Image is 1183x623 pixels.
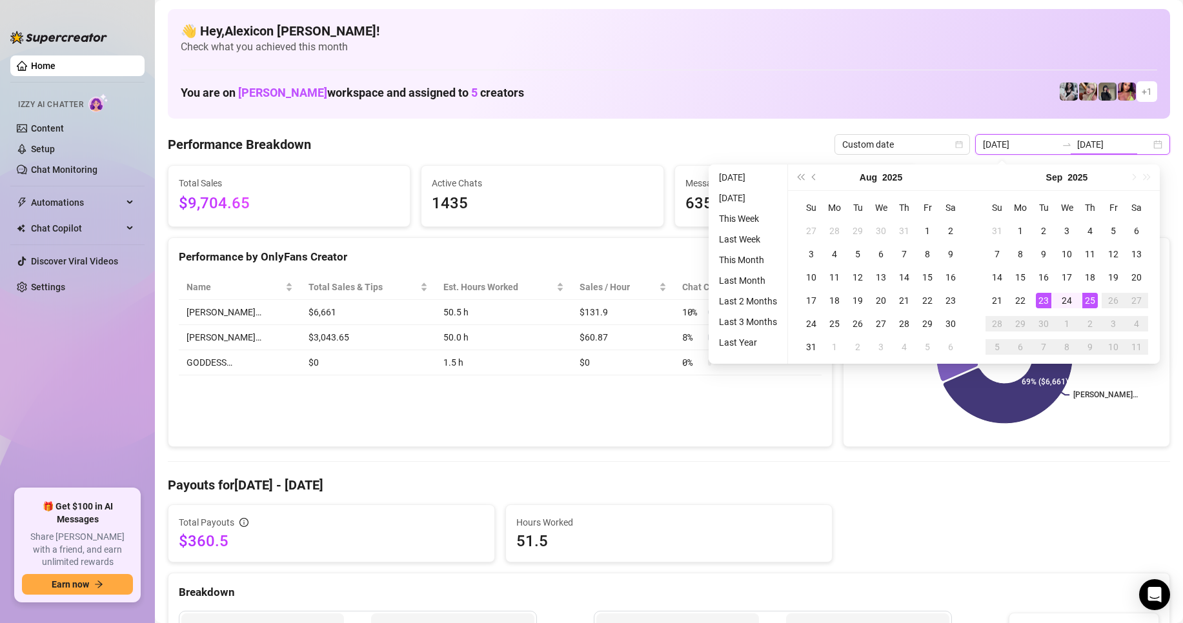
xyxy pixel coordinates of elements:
[1118,83,1136,101] img: GODDESS
[432,176,652,190] span: Active Chats
[1139,579,1170,610] div: Open Intercom Messenger
[682,330,703,344] span: 8 %
[1102,335,1125,359] td: 2025-10-10
[1078,196,1102,219] th: Th
[920,246,935,262] div: 8
[88,94,108,112] img: AI Chatter
[1067,164,1087,190] button: Choose a year
[869,242,893,266] td: 2025-08-06
[986,242,1009,266] td: 2025-09-07
[920,316,935,331] div: 29
[1106,316,1121,331] div: 3
[916,335,939,359] td: 2025-09-05
[516,515,822,529] span: Hours Worked
[179,584,1159,601] div: Breakdown
[1077,137,1151,152] input: End date
[31,218,123,239] span: Chat Copilot
[179,325,301,350] td: [PERSON_NAME]…
[823,242,846,266] td: 2025-08-04
[1059,339,1075,355] div: 8
[850,293,865,308] div: 19
[873,339,889,355] div: 3
[572,325,674,350] td: $60.87
[682,305,703,319] span: 10 %
[916,242,939,266] td: 2025-08-08
[893,196,916,219] th: Th
[869,335,893,359] td: 2025-09-03
[939,242,962,266] td: 2025-08-09
[943,246,958,262] div: 9
[31,192,123,213] span: Automations
[1125,335,1148,359] td: 2025-10-11
[1009,335,1032,359] td: 2025-10-06
[714,314,782,330] li: Last 3 Months
[943,293,958,308] div: 23
[1009,196,1032,219] th: Mo
[896,316,912,331] div: 28
[572,300,674,325] td: $131.9
[682,355,703,370] span: 0 %
[1078,289,1102,312] td: 2025-09-25
[17,224,25,233] img: Chat Copilot
[860,164,877,190] button: Choose a month
[989,246,1005,262] div: 7
[939,196,962,219] th: Sa
[873,270,889,285] div: 13
[850,316,865,331] div: 26
[823,335,846,359] td: 2025-09-01
[1055,242,1078,266] td: 2025-09-10
[1129,316,1144,331] div: 4
[800,242,823,266] td: 2025-08-03
[893,335,916,359] td: 2025-09-04
[1009,289,1032,312] td: 2025-09-22
[580,280,656,294] span: Sales / Hour
[1036,270,1051,285] div: 16
[1013,293,1028,308] div: 22
[1060,83,1078,101] img: Sadie
[94,580,103,589] span: arrow-right
[1082,293,1098,308] div: 25
[873,293,889,308] div: 20
[52,579,89,589] span: Earn now
[238,86,327,99] span: [PERSON_NAME]
[986,219,1009,242] td: 2025-08-31
[1055,266,1078,289] td: 2025-09-17
[804,223,819,239] div: 27
[1009,266,1032,289] td: 2025-09-15
[1129,270,1144,285] div: 20
[804,316,819,331] div: 24
[31,144,55,154] a: Setup
[1032,219,1055,242] td: 2025-09-02
[18,99,83,111] span: Izzy AI Chatter
[1125,289,1148,312] td: 2025-09-27
[31,282,65,292] a: Settings
[1106,223,1121,239] div: 5
[896,246,912,262] div: 7
[168,476,1170,494] h4: Payouts for [DATE] - [DATE]
[1059,246,1075,262] div: 10
[850,339,865,355] div: 2
[1055,335,1078,359] td: 2025-10-08
[685,192,906,216] span: 6350
[823,289,846,312] td: 2025-08-18
[516,531,822,551] span: 51.5
[920,270,935,285] div: 15
[1059,270,1075,285] div: 17
[842,135,962,154] span: Custom date
[1032,242,1055,266] td: 2025-09-09
[1125,242,1148,266] td: 2025-09-13
[986,196,1009,219] th: Su
[916,289,939,312] td: 2025-08-22
[1032,196,1055,219] th: Tu
[827,223,842,239] div: 28
[939,266,962,289] td: 2025-08-16
[1106,246,1121,262] div: 12
[179,248,822,266] div: Performance by OnlyFans Creator
[181,22,1157,40] h4: 👋 Hey, Alexicon [PERSON_NAME] !
[955,141,963,148] span: calendar
[1062,139,1072,150] span: swap-right
[1102,312,1125,335] td: 2025-10-03
[1102,242,1125,266] td: 2025-09-12
[181,86,524,100] h1: You are on workspace and assigned to creators
[893,219,916,242] td: 2025-07-31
